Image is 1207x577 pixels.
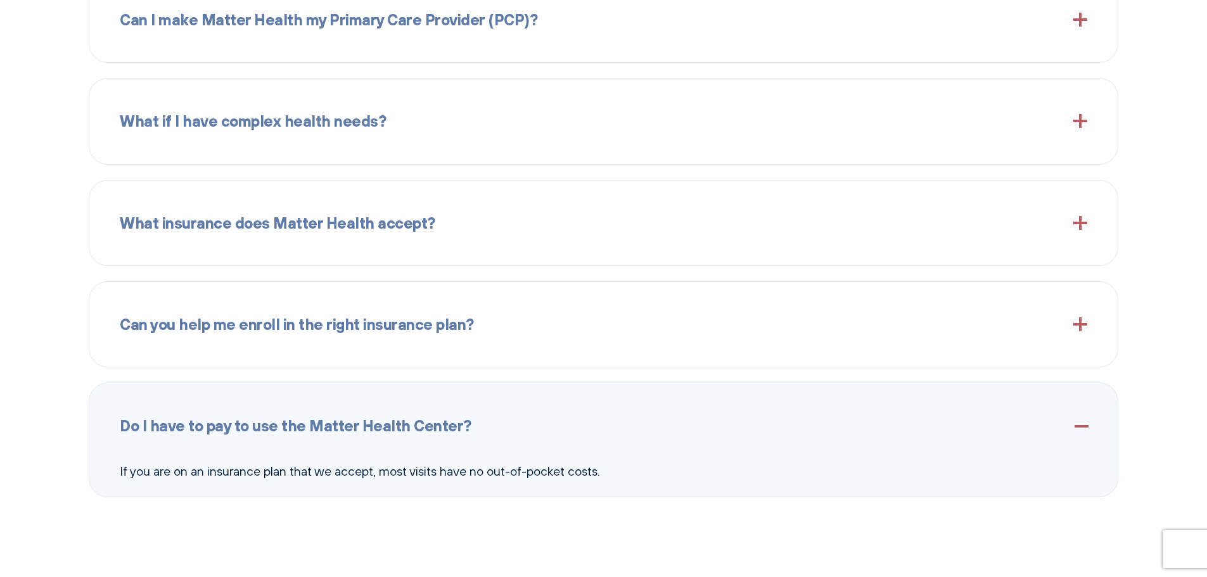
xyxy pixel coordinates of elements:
span: Can I make Matter Health my Primary Care Provider (PCP)? [120,8,537,32]
span: Do I have to pay to use the Matter Health Center? [120,414,471,438]
span: Can you help me enroll in the right insurance plan? [120,312,474,336]
span: What insurance does Matter Health accept? [120,211,435,235]
p: If you are on an insurance plan that we accept, most visits have no out-of-pocket costs. [120,461,1087,481]
span: What if I have complex health needs? [120,109,386,133]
